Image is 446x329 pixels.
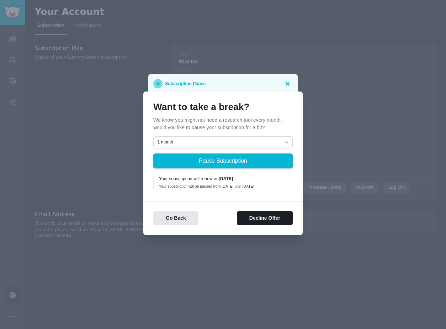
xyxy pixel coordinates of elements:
[165,79,206,88] p: Subscription Pause
[237,211,293,225] button: Decline Offer
[153,211,198,225] button: Go Back
[153,153,293,168] button: Pause Subscription
[219,176,233,181] b: [DATE]
[159,176,288,182] div: Your subscription will renew on
[159,184,288,189] div: Your subscription will be paused from [DATE] until [DATE]
[153,101,293,113] h1: Want to take a break?
[153,116,293,131] p: We know you might not need a research tool every month, would you like to pause your subscription...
